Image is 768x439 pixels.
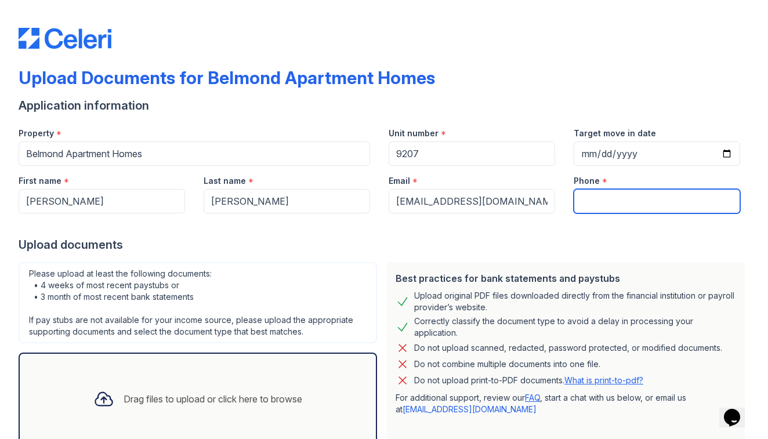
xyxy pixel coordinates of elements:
a: FAQ [525,393,540,402]
img: CE_Logo_Blue-a8612792a0a2168367f1c8372b55b34899dd931a85d93a1a3d3e32e68fde9ad4.png [19,28,111,49]
p: Do not upload print-to-PDF documents. [414,375,643,386]
div: Do not upload scanned, redacted, password protected, or modified documents. [414,341,722,355]
label: First name [19,175,61,187]
p: For additional support, review our , start a chat with us below, or email us at [396,392,736,415]
div: Upload Documents for Belmond Apartment Homes [19,67,435,88]
label: Target move in date [574,128,656,139]
div: Please upload at least the following documents: • 4 weeks of most recent paystubs or • 3 month of... [19,262,377,343]
label: Email [389,175,410,187]
div: Best practices for bank statements and paystubs [396,271,736,285]
div: Application information [19,97,749,114]
label: Unit number [389,128,439,139]
label: Property [19,128,54,139]
div: Drag files to upload or click here to browse [124,392,302,406]
div: Upload original PDF files downloaded directly from the financial institution or payroll provider’... [414,290,736,313]
label: Phone [574,175,600,187]
a: [EMAIL_ADDRESS][DOMAIN_NAME] [403,404,537,414]
label: Last name [204,175,246,187]
div: Do not combine multiple documents into one file. [414,357,600,371]
div: Correctly classify the document type to avoid a delay in processing your application. [414,315,736,339]
div: Upload documents [19,237,749,253]
iframe: chat widget [719,393,756,427]
a: What is print-to-pdf? [564,375,643,385]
